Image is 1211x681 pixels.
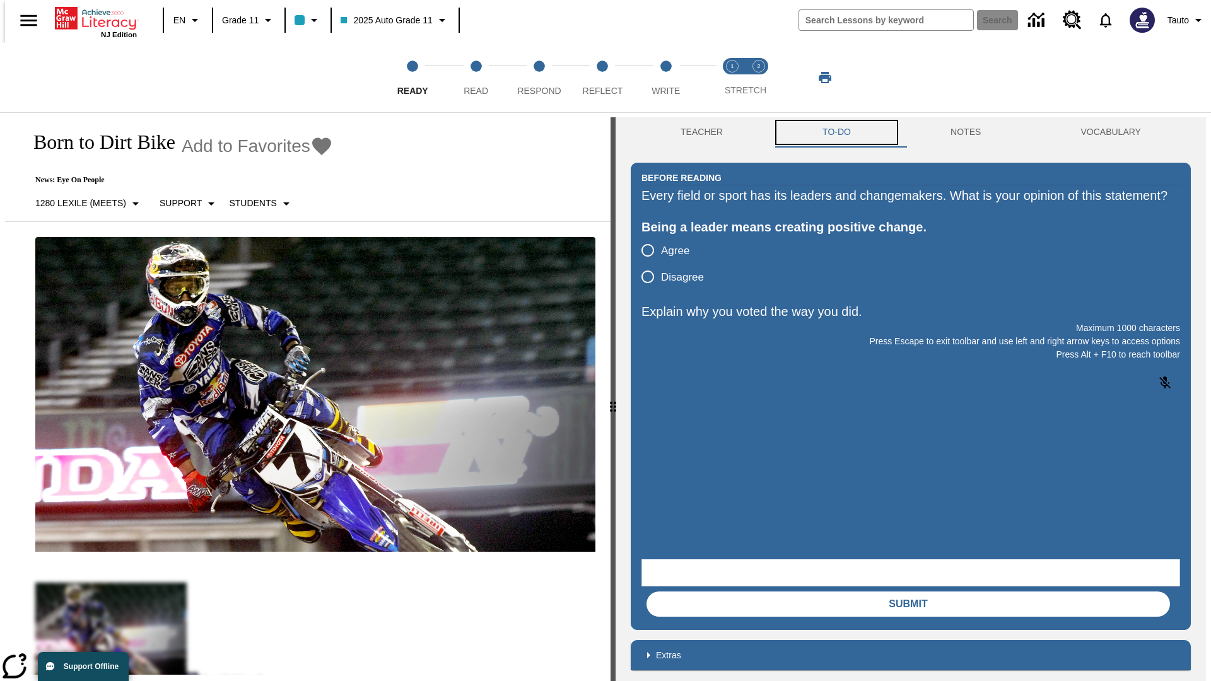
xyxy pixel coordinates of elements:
[38,652,129,681] button: Support Offline
[30,192,148,215] button: Select Lexile, 1280 Lexile (Meets)
[35,197,126,210] p: 1280 Lexile (Meets)
[503,43,576,112] button: Respond step 3 of 5
[629,43,703,112] button: Write step 5 of 5
[661,243,689,259] span: Agree
[583,86,623,96] span: Reflect
[641,322,1180,335] p: Maximum 1000 characters
[641,171,722,185] h2: Before Reading
[182,135,333,157] button: Add to Favorites - Born to Dirt Bike
[336,9,454,32] button: Class: 2025 Auto Grade 11, Select your class
[10,2,47,39] button: Open side menu
[641,185,1180,206] div: Every field or sport has its leaders and changemakers. What is your opinion of this statement?
[5,10,184,21] body: Explain why you voted the way you did. Maximum 1000 characters Press Alt + F10 to reach toolbar P...
[799,10,973,30] input: search field
[173,14,185,27] span: EN
[652,86,680,96] span: Write
[224,192,298,215] button: Select Student
[35,237,595,552] img: Motocross racer James Stewart flies through the air on his dirt bike.
[631,640,1191,670] div: Extras
[222,14,259,27] span: Grade 11
[611,117,616,681] div: Press Enter or Spacebar and then press right and left arrow keys to move the slider
[740,43,777,112] button: Stretch Respond step 2 of 2
[1122,4,1162,37] button: Select a new avatar
[64,662,119,671] span: Support Offline
[1089,4,1122,37] a: Notifications
[182,136,310,156] span: Add to Favorites
[725,85,766,95] span: STRETCH
[20,131,175,154] h1: Born to Dirt Bike
[229,197,276,210] p: Students
[641,335,1180,348] p: Press Escape to exit toolbar and use left and right arrow keys to access options
[1162,9,1211,32] button: Profile/Settings
[101,31,137,38] span: NJ Edition
[757,63,760,69] text: 2
[805,66,845,89] button: Print
[55,4,137,38] div: Home
[376,43,449,112] button: Ready step 1 of 5
[1150,368,1180,398] button: Click to activate and allow voice recognition
[1130,8,1155,33] img: Avatar
[168,9,208,32] button: Language: EN, Select a language
[155,192,224,215] button: Scaffolds, Support
[616,117,1206,681] div: activity
[646,591,1170,617] button: Submit
[641,217,1180,237] div: Being a leader means creating positive change.
[217,9,281,32] button: Grade: Grade 11, Select a grade
[901,117,1031,148] button: NOTES
[656,649,681,662] p: Extras
[773,117,901,148] button: TO-DO
[641,237,714,290] div: poll
[439,43,512,112] button: Read step 2 of 5
[631,117,773,148] button: Teacher
[714,43,751,112] button: Stretch Read step 1 of 2
[631,117,1191,148] div: Instructional Panel Tabs
[290,9,327,32] button: Class color is light blue. Change class color
[397,86,428,96] span: Ready
[566,43,639,112] button: Reflect step 4 of 5
[641,348,1180,361] p: Press Alt + F10 to reach toolbar
[1021,3,1055,38] a: Data Center
[1167,14,1189,27] span: Tauto
[1055,3,1089,37] a: Resource Center, Will open in new tab
[20,175,333,185] p: News: Eye On People
[464,86,488,96] span: Read
[661,269,704,286] span: Disagree
[160,197,202,210] p: Support
[341,14,432,27] span: 2025 Auto Grade 11
[5,117,611,675] div: reading
[517,86,561,96] span: Respond
[730,63,734,69] text: 1
[1031,117,1191,148] button: VOCABULARY
[641,301,1180,322] p: Explain why you voted the way you did.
